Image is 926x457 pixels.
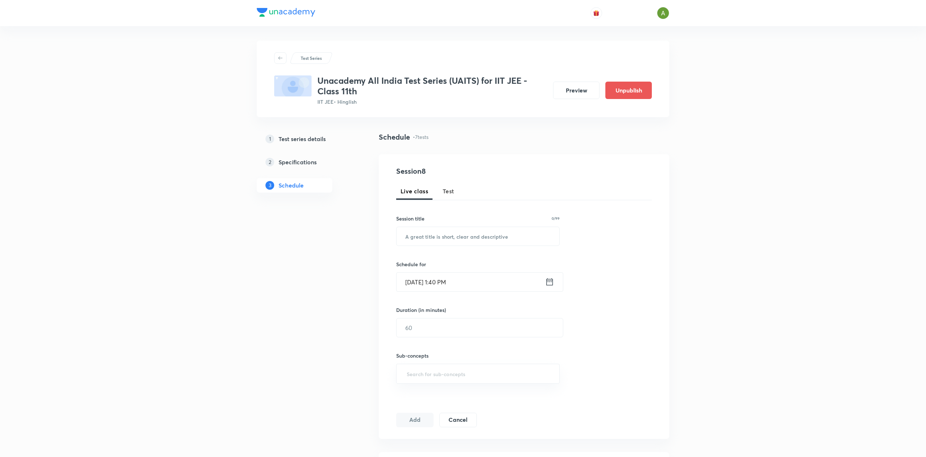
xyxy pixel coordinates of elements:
[396,166,529,177] h4: Session 8
[301,55,322,61] p: Test Series
[317,75,547,96] h3: Unacademy All India Test Series (UAITS) for IIT JEE -Class 11th
[555,373,557,374] button: Open
[553,82,600,99] button: Preview
[401,187,428,195] span: Live class
[279,158,317,166] h5: Specifications
[379,132,410,143] h4: Schedule
[396,413,434,427] button: Add
[397,227,559,246] input: A great title is short, clear and descriptive
[605,82,652,99] button: Unpublish
[317,98,547,106] p: IIT JEE • Hinglish
[265,135,274,143] p: 1
[274,75,312,96] img: fallback-thumbnail.png
[265,158,274,166] p: 2
[593,10,600,16] img: avatar
[257,155,356,169] a: 2Specifications
[657,7,669,19] img: Ajay A
[257,8,315,17] img: Company Logo
[279,135,326,143] h5: Test series details
[439,413,477,427] button: Cancel
[396,215,425,222] h6: Session title
[257,8,315,18] a: Company Logo
[279,181,304,190] h5: Schedule
[257,132,356,146] a: 1Test series details
[396,306,446,314] h6: Duration (in minutes)
[552,217,560,220] p: 0/99
[413,133,429,141] p: • 7 tests
[396,260,560,268] h6: Schedule for
[443,187,454,195] span: Test
[265,181,274,190] p: 3
[405,367,551,380] input: Search for sub-concepts
[590,7,602,19] button: avatar
[397,318,563,337] input: 60
[396,352,560,359] h6: Sub-concepts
